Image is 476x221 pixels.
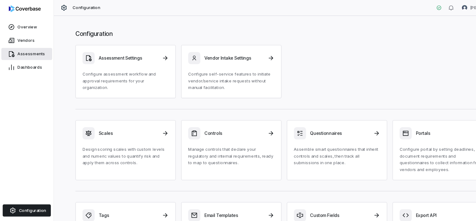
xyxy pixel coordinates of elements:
h3: Custom Fields [287,196,342,202]
p: Configure assessment workflow and approval requirements for your organization. [76,66,156,84]
h3: Controls [189,120,244,126]
a: Dashboards [1,57,48,68]
img: logo-D7KZi-bG.svg [8,5,38,11]
a: QuestionnairesAssemble smart questionnaires that inherit controls and scales, then track all subm... [265,111,358,167]
p: Manage controls that declare your regulatory and internal requirements, ready to map to questionn... [174,135,254,154]
a: Configuration [2,189,47,200]
h3: Assessment Settings [91,51,146,56]
a: Vendors [1,32,48,43]
p: Assemble smart questionnaires that inherit controls and scales, then track all submissions in one... [272,135,352,154]
span: Minimize [19,205,35,210]
span: [PERSON_NAME] [435,5,466,10]
h3: Questionnaires [287,120,342,126]
h3: Export API [385,196,440,202]
a: PortalsConfigure portal by setting deadlines, document requirements and questionnaires to collect... [363,111,456,167]
button: Bridget Seagraves avatar[PERSON_NAME] [424,2,470,12]
p: Configure self-service features to initiate vendor/service intake requests without manual facilit... [174,66,254,84]
h3: Email Templates [189,196,244,202]
h3: Portals [385,120,440,126]
span: Vendors [16,35,32,40]
a: ControlsManage controls that declare your regulatory and internal requirements, ready to map to q... [168,111,260,167]
p: Configure portal by setting deadlines, document requirements and questionnaires to collect inform... [370,135,450,160]
img: Bridget Seagraves avatar [427,5,432,10]
h3: Tags [91,196,146,202]
a: Vendor Intake SettingsConfigure self-service features to initiate vendor/service intake requests ... [168,42,260,91]
h3: Vendor Intake Settings [189,51,244,56]
button: Minimize [2,202,47,214]
a: Overview [1,19,48,31]
span: Configuration [67,5,93,10]
span: Configuration [17,192,43,197]
h1: Configuration [70,27,456,35]
h3: Scales [91,120,146,126]
span: Assessments [16,47,42,52]
p: Design scoring scales with custom levels and numeric values to quantify risk and apply them acros... [76,135,156,154]
a: Assessment SettingsConfigure assessment workflow and approval requirements for your organization. [70,42,163,91]
a: Assessments [1,44,48,56]
span: Overview [16,22,34,27]
a: ScalesDesign scoring scales with custom levels and numeric values to quantify risk and apply them... [70,111,163,167]
span: Dashboards [16,60,39,65]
